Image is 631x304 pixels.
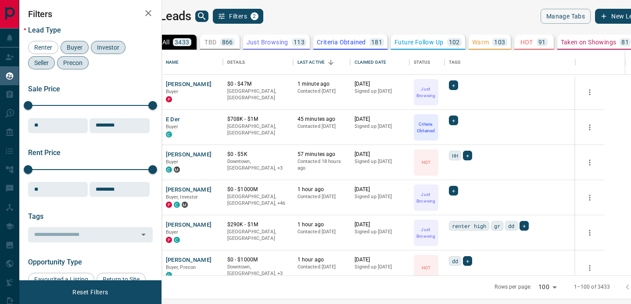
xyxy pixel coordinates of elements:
[317,39,366,45] p: Criteria Obtained
[355,151,405,158] p: [DATE]
[394,39,443,45] p: Future Follow Up
[28,41,58,54] div: Renter
[415,191,437,204] p: Just Browsing
[166,264,196,270] span: Buyer, Precon
[223,50,293,75] div: Details
[621,39,629,45] p: 81
[298,80,346,88] p: 1 minute ago
[520,39,533,45] p: HOT
[452,116,455,125] span: +
[449,116,458,125] div: +
[449,39,460,45] p: 102
[583,261,596,275] button: more
[298,186,346,193] p: 1 hour ago
[452,257,458,265] span: dd
[494,221,500,230] span: gr
[162,39,169,45] p: All
[67,285,114,300] button: Reset Filters
[298,256,346,264] p: 1 hour ago
[355,228,405,235] p: Signed up [DATE]
[355,88,405,95] p: Signed up [DATE]
[452,151,458,160] span: HH
[97,273,146,286] div: Return to Site
[227,193,289,207] p: Midtown | Central, North York, North York, Scarborough, West End, York-Crosstown, Toronto, Missis...
[166,186,212,194] button: [PERSON_NAME]
[174,202,180,208] div: condos.ca
[31,59,52,66] span: Seller
[508,221,514,230] span: dd
[449,50,461,75] div: Tags
[166,124,179,130] span: Buyer
[166,131,172,138] div: condos.ca
[371,39,382,45] p: 181
[298,116,346,123] p: 45 minutes ago
[414,50,430,75] div: Status
[166,237,172,243] div: property.ca
[227,50,245,75] div: Details
[298,151,346,158] p: 57 minutes ago
[222,39,233,45] p: 866
[174,237,180,243] div: condos.ca
[583,121,596,134] button: more
[298,158,346,172] p: Contacted 18 hours ago
[298,50,325,75] div: Last Active
[298,193,346,200] p: Contacted [DATE]
[100,276,143,283] span: Return to Site
[166,50,179,75] div: Name
[60,59,86,66] span: Precon
[535,281,559,293] div: 100
[452,81,455,90] span: +
[161,50,223,75] div: Name
[227,158,289,172] p: Etobicoke, North York, Toronto
[166,256,212,264] button: [PERSON_NAME]
[325,56,337,69] button: Sort
[452,186,455,195] span: +
[355,256,405,264] p: [DATE]
[415,86,437,99] p: Just Browsing
[28,212,43,221] span: Tags
[141,9,191,23] h1: My Leads
[449,186,458,195] div: +
[472,39,489,45] p: Warm
[415,226,437,239] p: Just Browsing
[28,258,82,266] span: Opportunity Type
[94,44,122,51] span: Investor
[166,80,212,89] button: [PERSON_NAME]
[350,50,409,75] div: Claimed Date
[227,123,289,137] p: [GEOGRAPHIC_DATA], [GEOGRAPHIC_DATA]
[466,257,469,265] span: +
[494,39,505,45] p: 103
[175,39,190,45] p: 3433
[583,191,596,204] button: more
[166,166,172,173] div: condos.ca
[355,264,405,271] p: Signed up [DATE]
[422,264,430,271] p: HOT
[64,44,86,51] span: Buyer
[541,9,591,24] button: Manage Tabs
[28,85,60,93] span: Sale Price
[355,158,405,165] p: Signed up [DATE]
[298,123,346,130] p: Contacted [DATE]
[28,9,153,19] h2: Filters
[415,121,437,134] p: Criteria Obtained
[583,226,596,239] button: more
[355,116,405,123] p: [DATE]
[452,221,486,230] span: renter high
[523,221,526,230] span: +
[247,39,288,45] p: Just Browsing
[355,50,387,75] div: Claimed Date
[495,283,531,291] p: Rows per page:
[174,166,180,173] div: mrloft.ca
[227,221,289,228] p: $290K - $1M
[355,123,405,130] p: Signed up [DATE]
[251,13,258,19] span: 2
[227,186,289,193] p: $0 - $1000M
[227,80,289,88] p: $0 - $47M
[466,151,469,160] span: +
[463,256,472,266] div: +
[28,26,61,34] span: Lead Type
[538,39,546,45] p: 91
[227,116,289,123] p: $708K - $1M
[583,86,596,99] button: more
[166,272,172,278] div: condos.ca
